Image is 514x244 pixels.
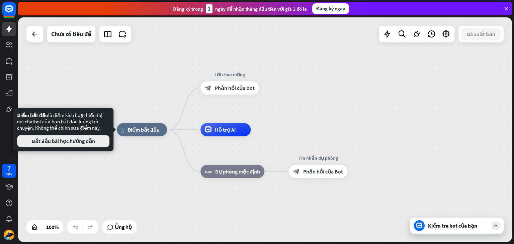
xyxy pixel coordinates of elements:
[2,164,16,178] a: 7 ngày
[298,155,338,161] font: Tin nhắn dự phòng
[293,168,300,175] font: block_bot_response
[215,6,307,12] font: ngày để nhận tháng đầu tiên với giá 1 đô la
[17,135,109,147] button: Bắt đầu bài học hướng dẫn
[127,126,160,133] font: Điểm bắt đầu
[121,126,124,133] font: nhà_2
[6,171,12,176] font: ngày
[215,126,236,133] font: Hỗ trợ AI
[215,72,245,78] font: Lời chào mừng
[467,31,495,37] font: Đã xuất bản
[428,222,477,229] font: Kiểm tra bot của bạn
[461,28,501,40] button: Đã xuất bản
[215,85,255,91] font: Phản hồi của Bot
[205,168,212,175] font: block_fallback
[205,85,211,91] font: block_bot_response
[17,112,48,118] font: Điểm bắt đầu
[173,6,203,12] font: Đăng ký trong
[5,3,25,23] button: Mở tiện ích trò chuyện LiveChat
[17,112,102,131] font: là điểm kích hoạt hiển thị nơi chatbot của bạn bắt đầu luồng trò chuyện. Không thể chỉnh sửa điểm...
[303,168,343,175] font: Phản hồi của Bot
[32,138,95,144] font: Bắt đầu bài học hướng dẫn
[316,5,345,12] font: Đăng ký ngay
[215,168,260,175] font: Dự phòng mặc định
[46,224,59,230] font: 100%
[208,6,210,12] font: 3
[51,30,91,38] font: Chưa có tiêu đề
[115,224,132,230] font: Ủng hộ
[7,164,11,172] font: 7
[51,26,91,42] div: Chưa có tiêu đề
